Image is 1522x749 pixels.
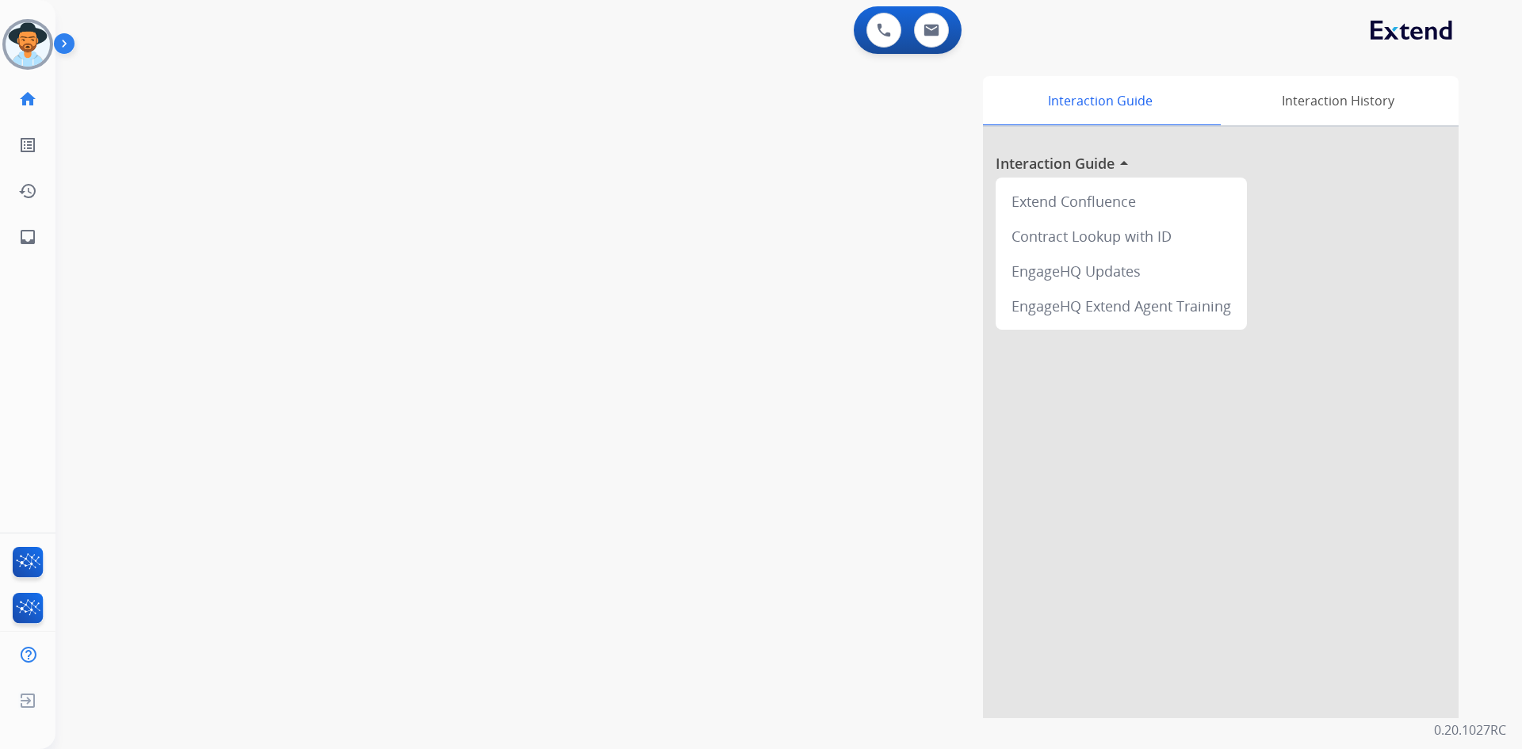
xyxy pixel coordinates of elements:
div: Contract Lookup with ID [1002,219,1241,254]
p: 0.20.1027RC [1434,720,1506,739]
div: EngageHQ Updates [1002,254,1241,289]
mat-icon: history [18,182,37,201]
div: EngageHQ Extend Agent Training [1002,289,1241,323]
mat-icon: list_alt [18,136,37,155]
div: Extend Confluence [1002,184,1241,219]
img: avatar [6,22,50,67]
mat-icon: home [18,90,37,109]
div: Interaction History [1217,76,1459,125]
mat-icon: inbox [18,227,37,246]
div: Interaction Guide [983,76,1217,125]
